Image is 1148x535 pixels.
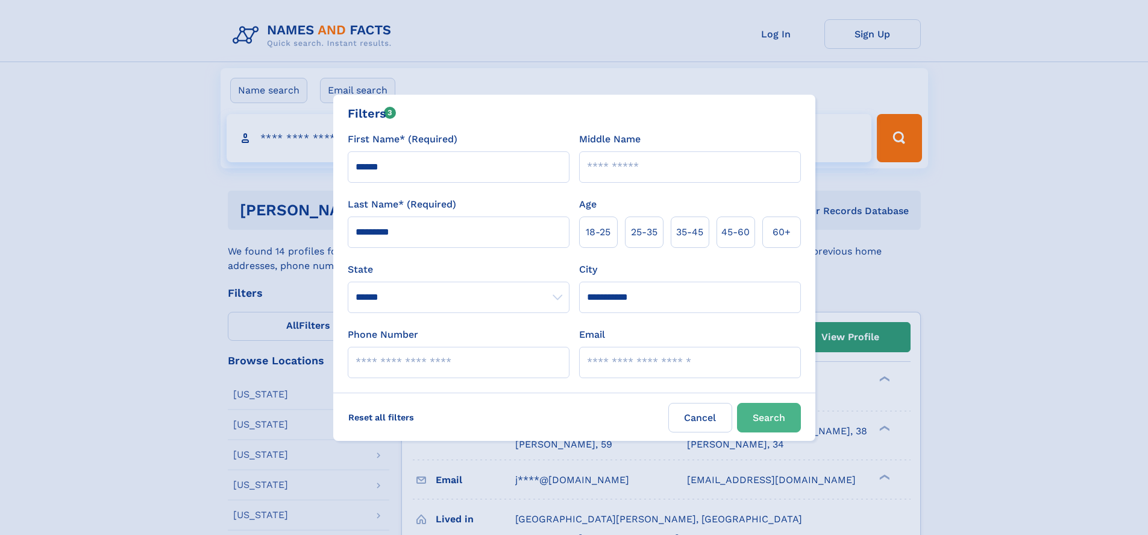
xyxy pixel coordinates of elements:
label: City [579,262,597,277]
span: 60+ [773,225,791,239]
span: 25‑35 [631,225,657,239]
button: Search [737,403,801,432]
label: Middle Name [579,132,641,147]
label: First Name* (Required) [348,132,457,147]
label: Phone Number [348,328,418,342]
span: 18‑25 [586,225,610,239]
label: State [348,262,569,277]
div: Filters [348,104,397,122]
label: Cancel [668,403,732,432]
label: Last Name* (Required) [348,197,456,212]
span: 35‑45 [676,225,703,239]
label: Email [579,328,605,342]
label: Reset all filters [340,403,422,432]
span: 45‑60 [721,225,750,239]
label: Age [579,197,597,212]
